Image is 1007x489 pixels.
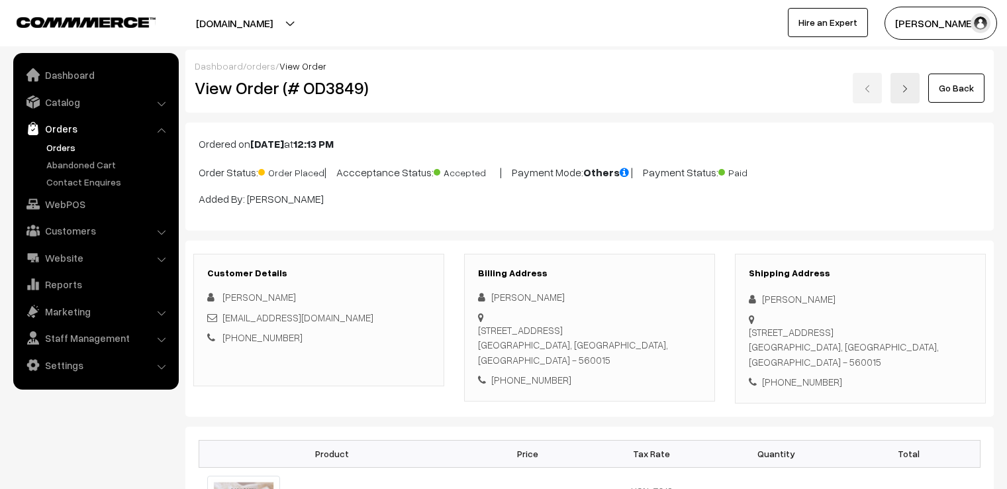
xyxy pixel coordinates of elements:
[222,291,296,303] span: [PERSON_NAME]
[17,90,174,114] a: Catalog
[17,272,174,296] a: Reports
[43,175,174,189] a: Contact Enquires
[901,85,909,93] img: right-arrow.png
[17,299,174,323] a: Marketing
[258,162,324,180] span: Order Placed
[583,166,631,179] b: Others
[279,60,326,72] span: View Order
[714,440,838,467] th: Quantity
[17,192,174,216] a: WebPOS
[749,268,972,279] h3: Shipping Address
[478,372,701,388] div: [PHONE_NUMBER]
[246,60,275,72] a: orders
[17,17,156,27] img: COMMMERCE
[749,374,972,390] div: [PHONE_NUMBER]
[838,440,981,467] th: Total
[478,290,701,305] div: [PERSON_NAME]
[589,440,714,467] th: Tax Rate
[17,13,132,29] a: COMMMERCE
[17,326,174,350] a: Staff Management
[17,219,174,243] a: Customers
[749,292,972,307] div: [PERSON_NAME]
[195,59,984,73] div: / /
[199,191,981,207] p: Added By: [PERSON_NAME]
[150,7,319,40] button: [DOMAIN_NAME]
[293,137,334,150] b: 12:13 PM
[199,440,465,467] th: Product
[971,13,990,33] img: user
[17,246,174,270] a: Website
[885,7,997,40] button: [PERSON_NAME]
[478,323,701,368] div: [STREET_ADDRESS] [GEOGRAPHIC_DATA], [GEOGRAPHIC_DATA], [GEOGRAPHIC_DATA] - 560015
[43,140,174,154] a: Orders
[17,353,174,377] a: Settings
[718,162,785,180] span: Paid
[478,268,701,279] h3: Billing Address
[222,311,373,323] a: [EMAIL_ADDRESS][DOMAIN_NAME]
[17,63,174,87] a: Dashboard
[928,74,984,103] a: Go Back
[195,60,243,72] a: Dashboard
[749,325,972,370] div: [STREET_ADDRESS] [GEOGRAPHIC_DATA], [GEOGRAPHIC_DATA], [GEOGRAPHIC_DATA] - 560015
[195,78,445,98] h2: View Order (# OD3849)
[43,158,174,172] a: Abandoned Cart
[199,136,981,152] p: Ordered on at
[788,8,868,37] a: Hire an Expert
[17,117,174,140] a: Orders
[207,268,430,279] h3: Customer Details
[434,162,500,180] span: Accepted
[199,162,981,180] p: Order Status: | Accceptance Status: | Payment Mode: | Payment Status:
[465,440,590,467] th: Price
[222,331,303,343] a: [PHONE_NUMBER]
[250,137,284,150] b: [DATE]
